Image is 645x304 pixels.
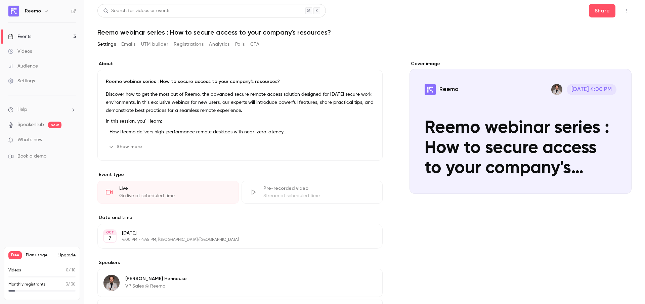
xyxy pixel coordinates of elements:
[26,253,54,258] span: Plan usage
[17,153,46,160] span: Book a demo
[109,235,111,242] p: 7
[97,171,383,178] p: Event type
[125,283,187,290] p: VP Sales @ Reemo
[121,39,135,50] button: Emails
[119,185,230,192] div: Live
[104,230,116,235] div: OCT
[235,39,245,50] button: Polls
[122,237,347,243] p: 4:00 PM - 4:45 PM, [GEOGRAPHIC_DATA]/[GEOGRAPHIC_DATA]
[8,281,46,288] p: Monthly registrants
[589,4,615,17] button: Share
[66,267,76,273] p: / 10
[97,39,116,50] button: Settings
[106,117,374,125] p: In this session, you’ll learn:
[68,137,76,143] iframe: Noticeable Trigger
[17,121,44,128] a: SpeakerHub
[242,181,383,204] div: Pre-recorded videoStream at scheduled time
[17,136,43,143] span: What's new
[97,28,632,36] h1: Reemo webinar series : How to secure access to your company's resources?
[103,275,120,291] img: Alexandre Henneuse
[141,39,168,50] button: UTM builder
[174,39,204,50] button: Registrations
[8,63,38,70] div: Audience
[8,6,19,16] img: Reemo
[66,268,69,272] span: 0
[263,192,375,199] div: Stream at scheduled time
[106,78,374,85] p: Reemo webinar series : How to secure access to your company's resources?
[209,39,230,50] button: Analytics
[125,275,187,282] p: [PERSON_NAME] Henneuse
[122,230,347,236] p: [DATE]
[8,106,76,113] li: help-dropdown-opener
[8,251,22,259] span: Free
[106,141,146,152] button: Show more
[17,106,27,113] span: Help
[250,39,259,50] button: CTA
[8,78,35,84] div: Settings
[8,48,32,55] div: Videos
[97,60,383,67] label: About
[106,90,374,115] p: Discover how to get the most out of Reemo, the advanced secure remote access solution designed fo...
[8,267,21,273] p: Videos
[119,192,230,199] div: Go live at scheduled time
[25,8,41,14] h6: Reemo
[48,122,61,128] span: new
[58,253,76,258] button: Upgrade
[97,269,383,297] div: Alexandre Henneuse[PERSON_NAME] HenneuseVP Sales @ Reemo
[97,181,239,204] div: LiveGo live at scheduled time
[410,60,632,67] label: Cover image
[66,281,76,288] p: / 30
[66,283,68,287] span: 3
[103,7,170,14] div: Search for videos or events
[106,128,374,136] p: - How Reemo delivers high-performance remote desktops with near-zero latency
[263,185,375,192] div: Pre-recorded video
[97,259,383,266] label: Speakers
[8,33,31,40] div: Events
[410,60,632,194] section: Cover image
[97,214,383,221] label: Date and time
